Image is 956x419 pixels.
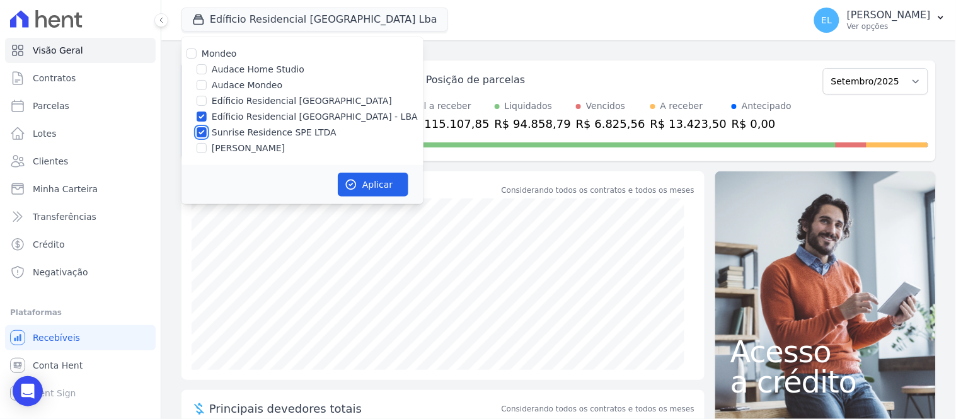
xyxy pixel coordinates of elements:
div: Posição de parcelas [426,72,526,88]
a: Crédito [5,232,156,257]
button: Aplicar [338,173,408,197]
p: [PERSON_NAME] [847,9,931,21]
a: Minha Carteira [5,176,156,202]
label: Mondeo [202,49,237,59]
div: R$ 115.107,85 [406,115,490,132]
span: Crédito [33,238,65,251]
a: Clientes [5,149,156,174]
span: a crédito [730,367,921,397]
label: Sunrise Residence SPE LTDA [212,126,337,139]
button: Edíficio Residencial [GEOGRAPHIC_DATA] Lba [181,8,448,32]
label: Edíficio Residencial [GEOGRAPHIC_DATA] [212,95,392,108]
div: Vencidos [586,100,625,113]
div: Antecipado [742,100,792,113]
span: Recebíveis [33,331,80,344]
div: R$ 13.423,50 [650,115,727,132]
a: Contratos [5,66,156,91]
button: EL [PERSON_NAME] Ver opções [804,3,956,38]
span: Acesso [730,336,921,367]
span: Transferências [33,210,96,223]
div: Liquidados [505,100,553,113]
span: EL [822,16,832,25]
span: Principais devedores totais [209,400,499,417]
span: Negativação [33,266,88,278]
span: Minha Carteira [33,183,98,195]
span: Considerando todos os contratos e todos os meses [502,403,694,415]
label: [PERSON_NAME] [212,142,285,155]
span: Lotes [33,127,57,140]
div: A receber [660,100,703,113]
div: Total a receber [406,100,490,113]
a: Lotes [5,121,156,146]
div: R$ 0,00 [732,115,792,132]
div: R$ 94.858,79 [495,115,571,132]
a: Conta Hent [5,353,156,378]
span: Parcelas [33,100,69,112]
label: Audace Mondeo [212,79,282,92]
a: Negativação [5,260,156,285]
a: Visão Geral [5,38,156,63]
div: R$ 6.825,56 [576,115,645,132]
span: Contratos [33,72,76,84]
span: Visão Geral [33,44,83,57]
a: Recebíveis [5,325,156,350]
span: Conta Hent [33,359,83,372]
p: Ver opções [847,21,931,32]
div: Considerando todos os contratos e todos os meses [502,185,694,196]
a: Transferências [5,204,156,229]
label: Audace Home Studio [212,63,304,76]
div: Plataformas [10,305,151,320]
div: Open Intercom Messenger [13,376,43,406]
label: Edíficio Residencial [GEOGRAPHIC_DATA] - LBA [212,110,418,123]
span: Clientes [33,155,68,168]
a: Parcelas [5,93,156,118]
